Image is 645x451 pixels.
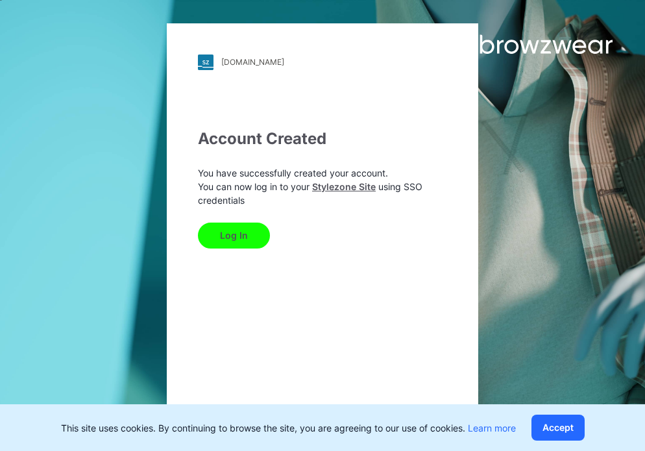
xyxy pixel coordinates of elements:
[61,421,516,435] p: This site uses cookies. By continuing to browse the site, you are agreeing to our use of cookies.
[312,181,376,192] a: Stylezone Site
[198,180,447,207] p: You can now log in to your using SSO credentials
[198,55,447,70] a: [DOMAIN_NAME]
[198,55,213,70] img: stylezone-logo.562084cfcfab977791bfbf7441f1a819.svg
[450,32,613,56] img: browzwear-logo.e42bd6dac1945053ebaf764b6aa21510.svg
[198,127,447,151] div: Account Created
[221,57,284,67] div: [DOMAIN_NAME]
[198,223,270,249] button: Log In
[468,422,516,433] a: Learn more
[198,166,447,180] p: You have successfully created your account.
[531,415,585,441] button: Accept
